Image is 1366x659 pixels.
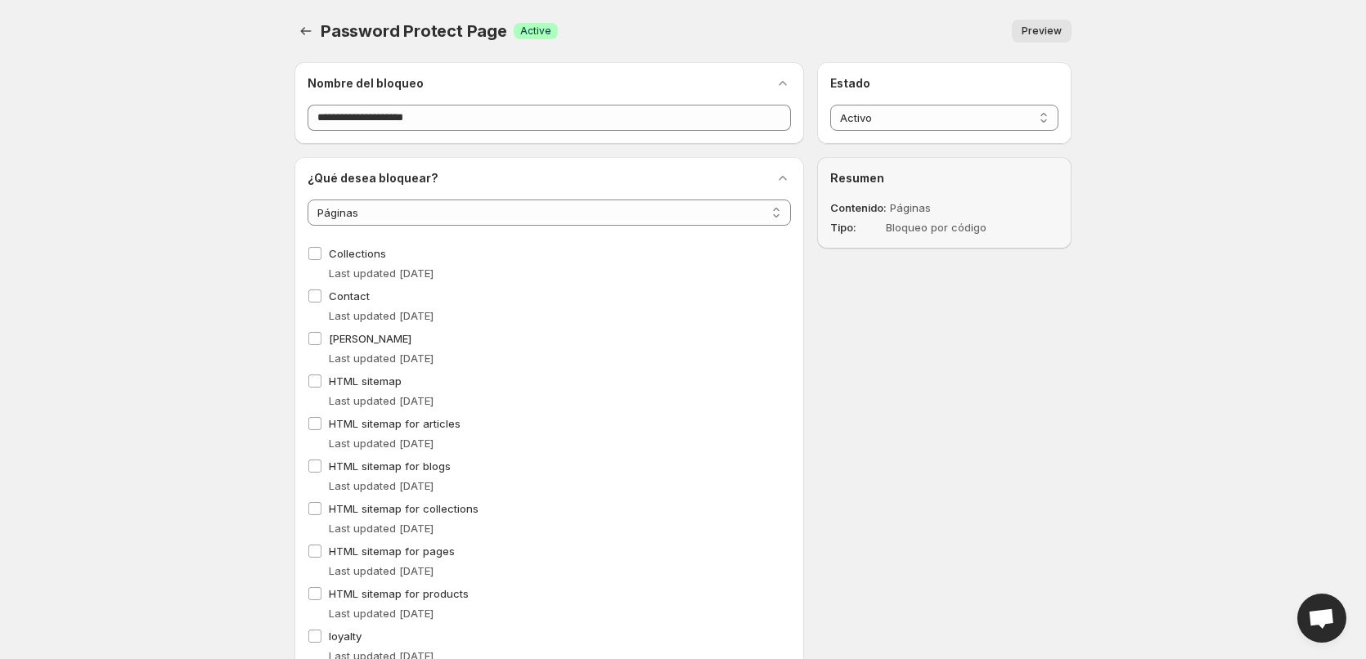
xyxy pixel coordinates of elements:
[329,394,434,407] span: Last updated [DATE]
[329,545,455,558] span: HTML sitemap for pages
[329,607,434,620] span: Last updated [DATE]
[830,75,1058,92] h2: Estado
[520,25,551,38] span: Active
[294,20,317,43] button: Back
[329,374,402,388] span: HTML sitemap
[329,417,461,430] span: HTML sitemap for articles
[329,247,386,260] span: Collections
[1022,25,1062,38] span: Preview
[329,502,479,515] span: HTML sitemap for collections
[329,352,434,365] span: Last updated [DATE]
[329,587,469,600] span: HTML sitemap for products
[886,219,1012,235] dd: Bloqueo por código
[890,199,1016,216] dd: Páginas
[1012,20,1072,43] button: Preview
[329,564,434,577] span: Last updated [DATE]
[329,309,434,322] span: Last updated [DATE]
[830,219,883,235] dt: Tipo :
[329,522,434,535] span: Last updated [DATE]
[329,460,451,473] span: HTML sitemap for blogs
[329,479,434,492] span: Last updated [DATE]
[830,199,887,216] dt: Contenido :
[1297,594,1346,643] div: Open chat
[329,630,362,643] span: loyalty
[329,267,434,280] span: Last updated [DATE]
[308,170,438,186] h2: ¿Qué desea bloquear?
[329,332,411,345] span: [PERSON_NAME]
[329,289,370,303] span: Contact
[329,437,434,450] span: Last updated [DATE]
[830,170,1058,186] h2: Resumen
[321,21,507,41] span: Password Protect Page
[308,75,424,92] h2: Nombre del bloqueo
